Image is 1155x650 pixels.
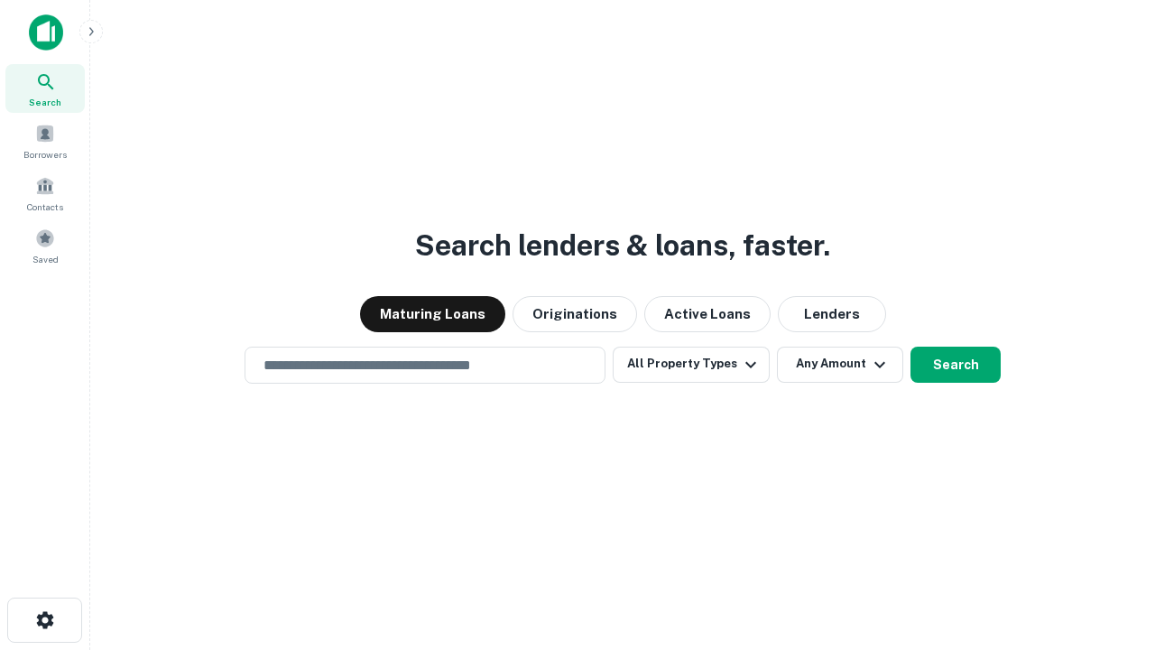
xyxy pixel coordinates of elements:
[644,296,771,332] button: Active Loans
[1065,506,1155,592] iframe: Chat Widget
[5,64,85,113] a: Search
[778,296,886,332] button: Lenders
[613,347,770,383] button: All Property Types
[415,224,830,267] h3: Search lenders & loans, faster.
[29,14,63,51] img: capitalize-icon.png
[29,95,61,109] span: Search
[513,296,637,332] button: Originations
[5,116,85,165] a: Borrowers
[5,169,85,218] a: Contacts
[910,347,1001,383] button: Search
[32,252,59,266] span: Saved
[5,221,85,270] a: Saved
[777,347,903,383] button: Any Amount
[27,200,63,214] span: Contacts
[360,296,505,332] button: Maturing Loans
[23,147,67,162] span: Borrowers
